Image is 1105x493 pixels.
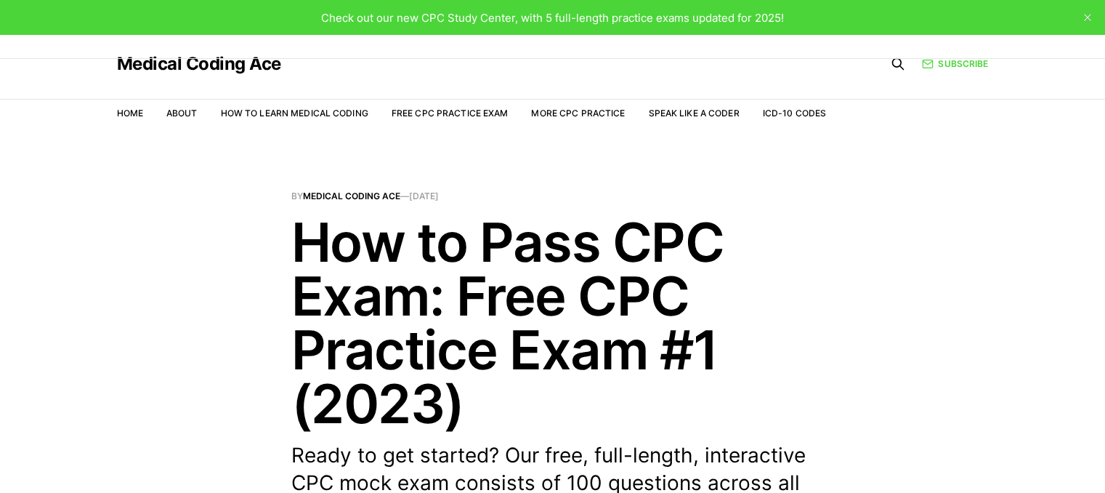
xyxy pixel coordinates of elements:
[221,108,368,119] a: How to Learn Medical Coding
[922,57,988,71] a: Subscribe
[303,191,400,201] a: Medical Coding Ace
[1076,6,1099,29] button: close
[392,108,509,119] a: Free CPC Practice Exam
[291,192,814,201] span: By —
[649,108,740,119] a: Speak Like a Coder
[117,108,143,119] a: Home
[291,215,814,430] h1: How to Pass CPC Exam: Free CPC Practice Exam #1 (2023)
[531,108,625,119] a: More CPC Practice
[321,11,784,25] span: Check out our new CPC Study Center, with 5 full-length practice exams updated for 2025!
[763,108,826,119] a: ICD-10 Codes
[117,55,281,73] a: Medical Coding Ace
[409,191,439,201] time: [DATE]
[166,108,198,119] a: About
